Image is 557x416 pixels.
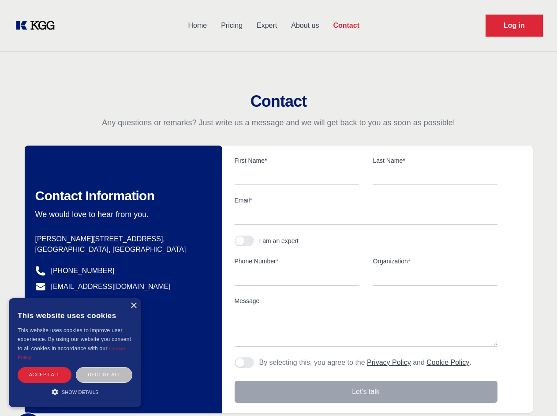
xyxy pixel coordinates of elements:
div: Show details [18,387,132,396]
a: Home [181,14,214,37]
p: [GEOGRAPHIC_DATA], [GEOGRAPHIC_DATA] [35,244,208,255]
a: [EMAIL_ADDRESS][DOMAIN_NAME] [51,281,171,292]
a: Cookie Policy [426,359,469,366]
a: Privacy Policy [367,359,411,366]
a: [PHONE_NUMBER] [51,266,115,276]
label: First Name* [235,156,359,165]
p: Any questions or remarks? Just write us a message and we will get back to you as soon as possible! [11,117,546,128]
label: Phone Number* [235,257,359,266]
a: KOL Knowledge Platform: Talk to Key External Experts (KEE) [14,19,62,33]
a: Request Demo [486,15,543,37]
a: About us [284,14,326,37]
div: This website uses cookies [18,305,132,326]
a: Pricing [214,14,250,37]
a: Cookie Policy [18,346,125,360]
label: Organization* [373,257,497,266]
div: I am an expert [259,236,299,245]
label: Last Name* [373,156,497,165]
a: Contact [326,14,366,37]
a: Expert [250,14,284,37]
a: @knowledgegategroup [35,297,123,308]
span: Show details [62,390,99,395]
div: Close [130,303,137,309]
button: Let's talk [235,381,497,403]
div: Accept all [18,367,71,382]
label: Email* [235,196,497,205]
p: We would love to hear from you. [35,209,208,220]
iframe: Chat Widget [513,374,557,416]
label: Message [235,296,497,305]
p: [PERSON_NAME][STREET_ADDRESS], [35,234,208,244]
h2: Contact [11,93,546,110]
p: By selecting this, you agree to the and . [259,357,471,368]
h2: Contact Information [35,188,208,204]
div: Decline all [76,367,132,382]
span: This website uses cookies to improve user experience. By using our website you consent to all coo... [18,327,131,352]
